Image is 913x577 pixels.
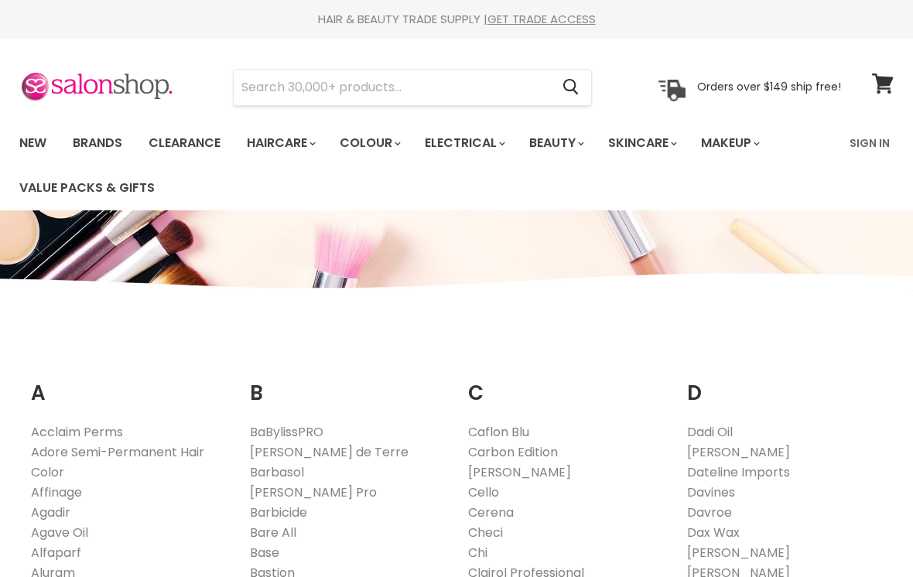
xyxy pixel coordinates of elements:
form: Product [233,69,592,106]
a: Davines [687,483,735,501]
a: Skincare [597,127,686,159]
h2: A [31,357,227,409]
a: [PERSON_NAME] Pro [250,483,377,501]
a: Value Packs & Gifts [8,172,166,204]
a: Dax Wax [687,524,740,541]
a: Sign In [840,127,899,159]
h2: C [468,357,664,409]
h2: B [250,357,446,409]
a: Dadi Oil [687,423,733,441]
a: [PERSON_NAME] [687,544,790,562]
a: Bare All [250,524,296,541]
a: Chi [468,544,487,562]
a: Barbicide [250,504,307,521]
iframe: Gorgias live chat messenger [836,504,898,562]
a: [PERSON_NAME] [468,463,571,481]
a: Checi [468,524,503,541]
a: Acclaim Perms [31,423,123,441]
a: [PERSON_NAME] [687,443,790,461]
ul: Main menu [8,121,840,210]
a: Dateline Imports [687,463,790,481]
a: GET TRADE ACCESS [487,11,596,27]
a: Cello [468,483,499,501]
a: Base [250,544,279,562]
a: Caflon Blu [468,423,529,441]
a: Cerena [468,504,514,521]
a: Carbon Edition [468,443,558,461]
a: Adore Semi-Permanent Hair Color [31,443,204,481]
a: BaBylissPRO [250,423,323,441]
a: Affinage [31,483,82,501]
a: Haircare [235,127,325,159]
a: Alfaparf [31,544,81,562]
a: New [8,127,58,159]
a: Brands [61,127,134,159]
a: [PERSON_NAME] de Terre [250,443,409,461]
a: Makeup [689,127,769,159]
a: Electrical [413,127,515,159]
a: Agave Oil [31,524,88,541]
h2: D [687,357,883,409]
a: Clearance [137,127,232,159]
p: Orders over $149 ship free! [697,80,841,94]
button: Search [550,70,591,105]
a: Barbasol [250,463,304,481]
a: Davroe [687,504,732,521]
input: Search [234,70,550,105]
a: Agadir [31,504,70,521]
a: Colour [328,127,410,159]
a: Beauty [518,127,593,159]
